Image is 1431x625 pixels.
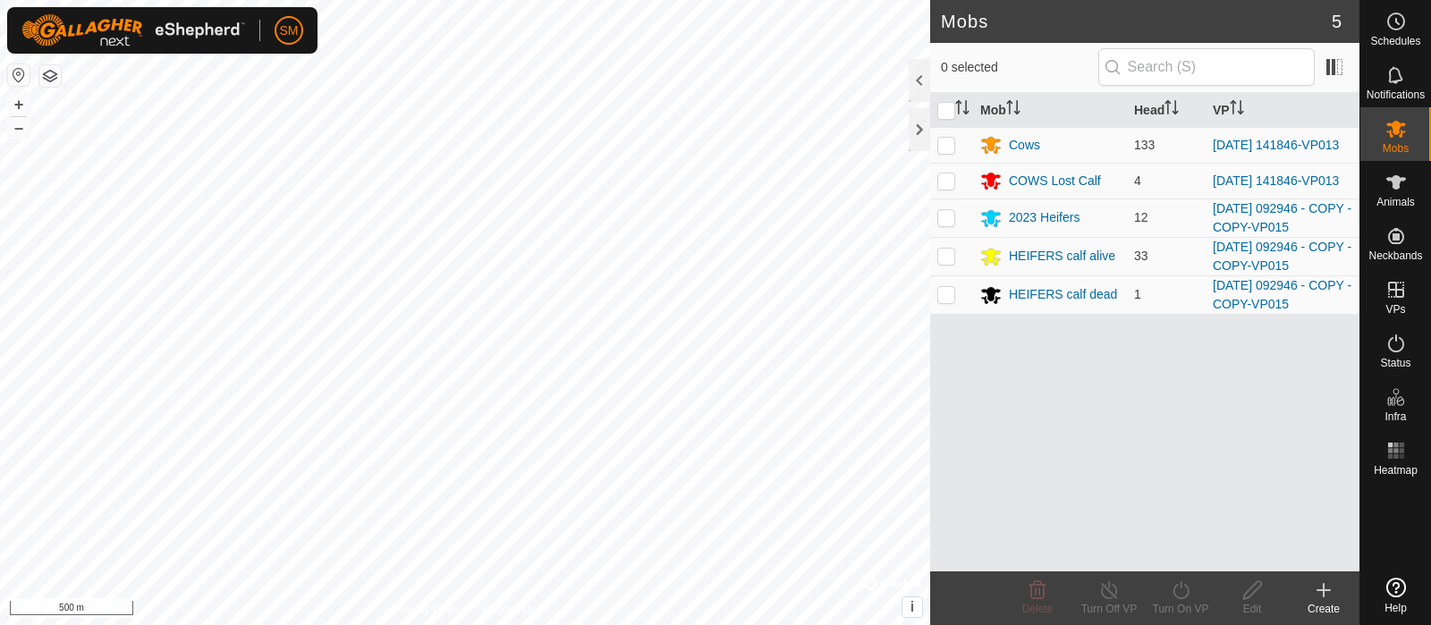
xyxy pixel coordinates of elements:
[21,14,245,46] img: Gallagher Logo
[1009,136,1040,155] div: Cows
[1134,249,1148,263] span: 33
[902,597,922,617] button: i
[8,117,30,139] button: –
[1006,103,1020,117] p-sorticon: Activate to sort
[8,94,30,115] button: +
[1213,173,1339,188] a: [DATE] 141846-VP013
[955,103,970,117] p-sorticon: Activate to sort
[483,602,536,618] a: Contact Us
[39,65,61,87] button: Map Layers
[1145,601,1216,617] div: Turn On VP
[1216,601,1288,617] div: Edit
[1368,250,1422,261] span: Neckbands
[394,602,461,618] a: Privacy Policy
[1383,143,1409,154] span: Mobs
[1134,138,1155,152] span: 133
[973,93,1127,128] th: Mob
[1374,465,1418,476] span: Heatmap
[1380,358,1410,368] span: Status
[1213,138,1339,152] a: [DATE] 141846-VP013
[910,599,914,614] span: i
[1206,93,1359,128] th: VP
[1213,278,1351,311] a: [DATE] 092946 - COPY - COPY-VP015
[1134,287,1141,301] span: 1
[1385,304,1405,315] span: VPs
[1367,89,1425,100] span: Notifications
[1376,197,1415,207] span: Animals
[8,64,30,86] button: Reset Map
[941,11,1332,32] h2: Mobs
[1288,601,1359,617] div: Create
[1230,103,1244,117] p-sorticon: Activate to sort
[1009,247,1115,266] div: HEIFERS calf alive
[280,21,299,40] span: SM
[1073,601,1145,617] div: Turn Off VP
[1384,411,1406,422] span: Infra
[1009,285,1117,304] div: HEIFERS calf dead
[1370,36,1420,46] span: Schedules
[1009,208,1080,227] div: 2023 Heifers
[1134,173,1141,188] span: 4
[1213,240,1351,273] a: [DATE] 092946 - COPY - COPY-VP015
[1360,570,1431,621] a: Help
[1022,603,1054,615] span: Delete
[1213,201,1351,234] a: [DATE] 092946 - COPY - COPY-VP015
[1098,48,1315,86] input: Search (S)
[1332,8,1342,35] span: 5
[1009,172,1101,190] div: COWS Lost Calf
[941,58,1098,77] span: 0 selected
[1134,210,1148,224] span: 12
[1384,603,1407,613] span: Help
[1127,93,1206,128] th: Head
[1164,103,1179,117] p-sorticon: Activate to sort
